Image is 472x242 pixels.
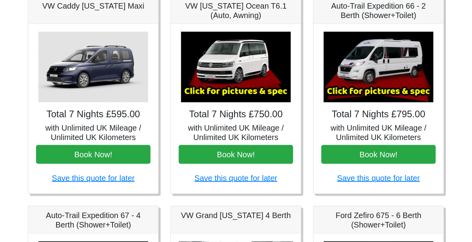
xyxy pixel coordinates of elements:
a: Save this quote for later [194,174,277,182]
h4: Total 7 Nights £795.00 [321,109,436,120]
h5: with Unlimited UK Mileage / Unlimited UK Kilometers [321,123,436,142]
button: Book Now! [36,145,151,164]
img: VW Caddy California Maxi [38,32,148,102]
button: Book Now! [321,145,436,164]
h5: Auto-Trail Expedition 66 - 2 Berth (Shower+Toilet) [321,1,436,20]
h5: Ford Zefiro 675 - 6 Berth (Shower+Toilet) [321,211,436,230]
h4: Total 7 Nights £750.00 [179,109,293,120]
img: VW California Ocean T6.1 (Auto, Awning) [181,32,291,102]
h4: Total 7 Nights £595.00 [36,109,151,120]
h5: VW Caddy [US_STATE] Maxi [36,1,151,11]
button: Book Now! [179,145,293,164]
h5: with Unlimited UK Mileage / Unlimited UK Kilometers [179,123,293,142]
a: Save this quote for later [52,174,134,182]
h5: with Unlimited UK Mileage / Unlimited UK Kilometers [36,123,151,142]
a: Save this quote for later [337,174,420,182]
h5: Auto-Trail Expedition 67 - 4 Berth (Shower+Toilet) [36,211,151,230]
h5: VW Grand [US_STATE] 4 Berth [179,211,293,220]
img: Auto-Trail Expedition 66 - 2 Berth (Shower+Toilet) [324,32,434,102]
h5: VW [US_STATE] Ocean T6.1 (Auto, Awning) [179,1,293,20]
